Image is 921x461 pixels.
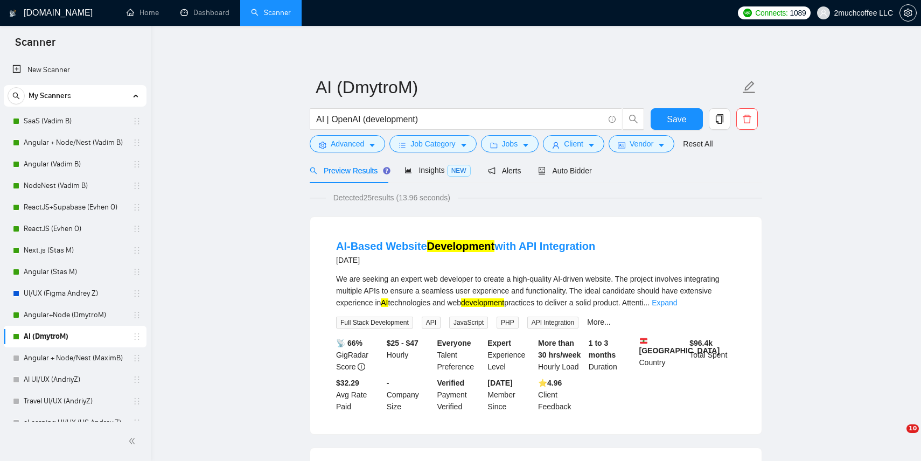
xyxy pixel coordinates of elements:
span: search [8,92,24,100]
span: holder [132,138,141,147]
a: Expand [652,298,677,307]
button: Save [651,108,703,130]
span: PHP [497,317,519,329]
div: GigRadar Score [334,337,385,373]
button: setting [899,4,917,22]
div: Tooltip anchor [382,166,392,176]
div: Company Size [385,377,435,413]
span: double-left [128,436,139,446]
span: holder [132,397,141,406]
li: New Scanner [4,59,146,81]
span: setting [319,141,326,149]
a: NodeNest (Vadim B) [24,175,126,197]
b: $32.29 [336,379,359,387]
a: Angular + Node/Nest (Vadim B) [24,132,126,153]
button: idcardVendorcaret-down [609,135,674,152]
img: 🇱🇧 [640,337,647,345]
div: [DATE] [336,254,595,267]
mark: development [461,298,504,307]
div: Client Feedback [536,377,587,413]
span: Preview Results [310,166,387,175]
span: notification [488,167,496,174]
span: Insights [404,166,470,174]
b: Verified [437,379,465,387]
span: Jobs [502,138,518,150]
span: holder [132,354,141,362]
a: dashboardDashboard [180,8,229,17]
a: SaaS (Vadim B) [24,110,126,132]
span: Connects: [755,7,787,19]
span: caret-down [522,141,529,149]
a: UI/UX (Figma Andrey Z) [24,283,126,304]
span: caret-down [588,141,595,149]
b: ⭐️ 4.96 [538,379,562,387]
span: holder [132,418,141,427]
span: holder [132,268,141,276]
img: logo [9,5,17,22]
span: 1089 [790,7,806,19]
span: holder [132,225,141,233]
span: holder [132,332,141,341]
a: eLearning UI/UX (US Andrey Z) [24,412,126,434]
a: Angular (Stas M) [24,261,126,283]
span: holder [132,289,141,298]
a: AI UI/UX (AndriyZ) [24,369,126,390]
button: folderJobscaret-down [481,135,539,152]
span: API Integration [527,317,578,329]
span: API [422,317,441,329]
div: Member Since [485,377,536,413]
span: bars [399,141,406,149]
span: user [820,9,827,17]
button: barsJob Categorycaret-down [389,135,476,152]
a: AI-Based WebsiteDevelopmentwith API Integration [336,240,595,252]
span: Alerts [488,166,521,175]
span: copy [709,114,730,124]
a: New Scanner [12,59,138,81]
span: folder [490,141,498,149]
div: Duration [587,337,637,373]
div: Hourly [385,337,435,373]
mark: AI [381,298,388,307]
b: Everyone [437,339,471,347]
b: 📡 66% [336,339,362,347]
b: [GEOGRAPHIC_DATA] [639,337,720,355]
span: holder [132,246,141,255]
span: robot [538,167,546,174]
span: Detected 25 results (13.96 seconds) [326,192,458,204]
a: More... [587,318,611,326]
button: settingAdvancedcaret-down [310,135,385,152]
span: Vendor [630,138,653,150]
span: caret-down [368,141,376,149]
span: holder [132,181,141,190]
b: $ 96.4k [689,339,713,347]
a: AI (DmytroM) [24,326,126,347]
button: copy [709,108,730,130]
a: Travel UI/UX (AndriyZ) [24,390,126,412]
span: holder [132,375,141,384]
a: Angular+Node (DmytroM) [24,304,126,326]
span: Save [667,113,686,126]
input: Search Freelance Jobs... [316,113,604,126]
span: setting [900,9,916,17]
span: holder [132,117,141,125]
span: area-chart [404,166,412,174]
span: Job Category [410,138,455,150]
span: search [310,167,317,174]
span: holder [132,160,141,169]
div: Country [637,337,688,373]
span: info-circle [609,116,616,123]
img: upwork-logo.png [743,9,752,17]
b: $25 - $47 [387,339,418,347]
span: Client [564,138,583,150]
div: Experience Level [485,337,536,373]
span: Advanced [331,138,364,150]
button: search [623,108,644,130]
a: searchScanner [251,8,291,17]
span: search [623,114,644,124]
span: JavaScript [449,317,488,329]
a: setting [899,9,917,17]
a: ReactJS (Evhen O) [24,218,126,240]
mark: Development [427,240,495,252]
span: 10 [906,424,919,433]
b: [DATE] [487,379,512,387]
